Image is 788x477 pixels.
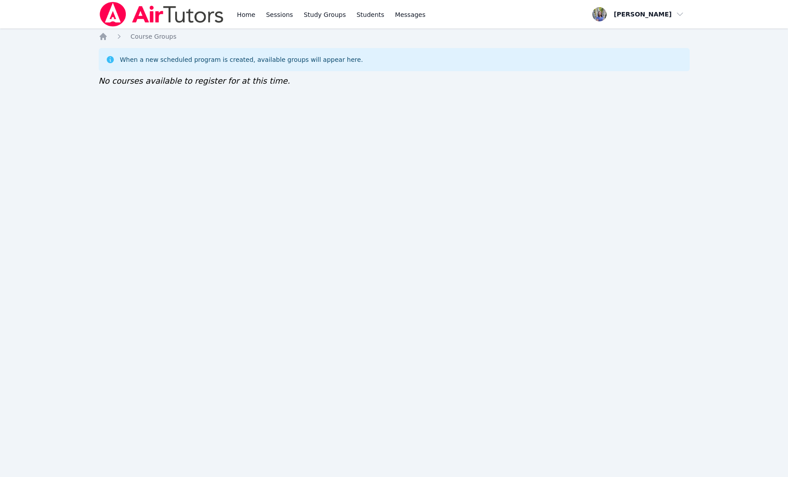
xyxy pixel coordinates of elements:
a: Course Groups [131,32,177,41]
div: When a new scheduled program is created, available groups will appear here. [120,55,363,64]
nav: Breadcrumb [99,32,690,41]
span: Course Groups [131,33,177,40]
span: No courses available to register for at this time. [99,76,290,85]
span: Messages [395,10,426,19]
img: Air Tutors [99,2,225,27]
